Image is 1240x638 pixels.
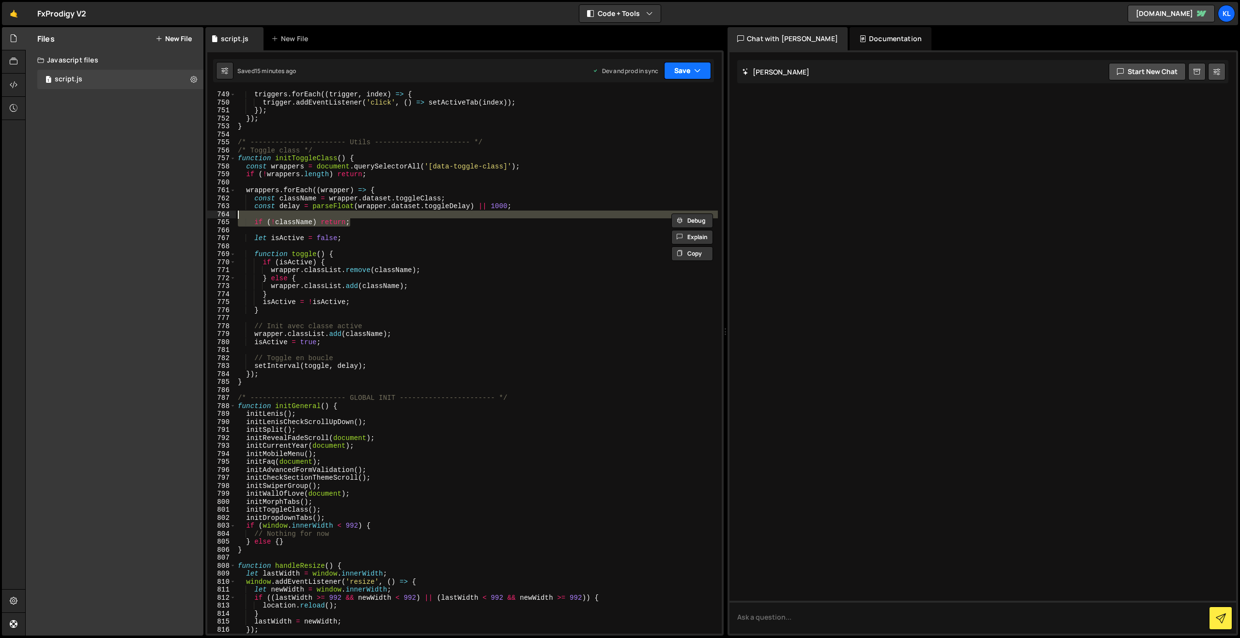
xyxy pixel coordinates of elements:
[207,362,236,370] div: 783
[207,298,236,306] div: 775
[207,266,236,274] div: 771
[207,546,236,554] div: 806
[207,147,236,155] div: 756
[207,562,236,570] div: 808
[207,378,236,386] div: 785
[2,2,26,25] a: 🤙
[207,115,236,123] div: 752
[207,466,236,474] div: 796
[207,626,236,634] div: 816
[207,274,236,283] div: 772
[207,386,236,395] div: 786
[237,67,296,75] div: Saved
[207,458,236,466] div: 795
[1218,5,1235,22] a: Kl
[207,594,236,602] div: 812
[207,91,236,99] div: 749
[207,618,236,626] div: 815
[207,514,236,522] div: 802
[207,490,236,498] div: 799
[207,195,236,203] div: 762
[728,27,848,50] div: Chat with [PERSON_NAME]
[207,290,236,299] div: 774
[1109,63,1186,80] button: Start new chat
[592,67,658,75] div: Dev and prod in sync
[207,418,236,426] div: 790
[742,67,809,76] h2: [PERSON_NAME]
[207,538,236,546] div: 805
[207,170,236,179] div: 759
[207,338,236,347] div: 780
[579,5,661,22] button: Code + Tools
[207,554,236,562] div: 807
[207,346,236,354] div: 781
[207,578,236,586] div: 810
[207,402,236,410] div: 788
[207,282,236,290] div: 773
[207,474,236,482] div: 797
[207,482,236,490] div: 798
[207,186,236,195] div: 761
[255,67,296,75] div: 15 minutes ago
[207,498,236,506] div: 800
[207,163,236,171] div: 758
[207,258,236,267] div: 770
[207,234,236,243] div: 767
[37,33,55,44] h2: Files
[207,602,236,610] div: 813
[207,586,236,594] div: 811
[207,218,236,227] div: 765
[207,450,236,458] div: 794
[207,227,236,235] div: 766
[207,522,236,530] div: 803
[207,370,236,379] div: 784
[207,322,236,331] div: 778
[671,213,713,228] button: Debug
[207,154,236,163] div: 757
[207,314,236,322] div: 777
[207,530,236,538] div: 804
[1128,5,1215,22] a: [DOMAIN_NAME]
[671,246,713,261] button: Copy
[207,99,236,107] div: 750
[26,50,203,70] div: Javascript files
[46,76,51,84] span: 1
[37,70,203,89] div: 17221/47649.js
[207,306,236,315] div: 776
[207,131,236,139] div: 754
[207,243,236,251] div: 768
[207,442,236,450] div: 793
[207,354,236,363] div: 782
[207,250,236,258] div: 769
[207,434,236,442] div: 792
[207,179,236,187] div: 760
[207,570,236,578] div: 809
[664,62,711,79] button: Save
[221,34,248,44] div: script.js
[207,410,236,418] div: 789
[207,138,236,147] div: 755
[850,27,931,50] div: Documentation
[155,35,192,43] button: New File
[671,230,713,244] button: Explain
[207,610,236,618] div: 814
[207,122,236,131] div: 753
[55,75,82,84] div: script.js
[207,202,236,211] div: 763
[207,211,236,219] div: 764
[37,8,86,19] div: FxProdigy V2
[207,394,236,402] div: 787
[207,330,236,338] div: 779
[271,34,312,44] div: New File
[207,506,236,514] div: 801
[207,106,236,115] div: 751
[207,426,236,434] div: 791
